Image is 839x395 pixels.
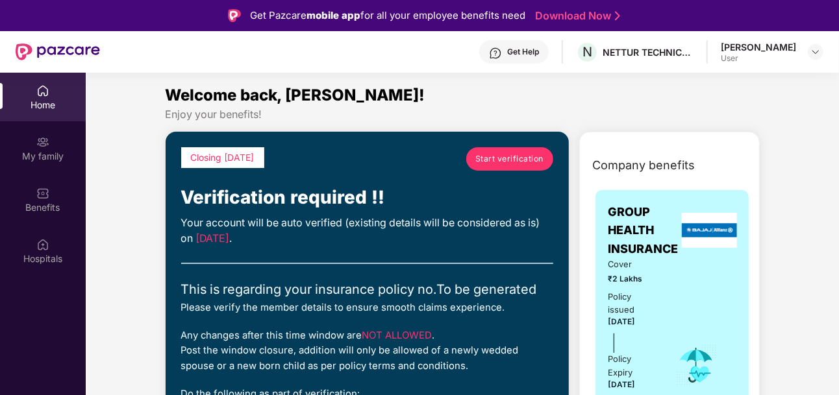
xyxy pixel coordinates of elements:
[36,84,49,97] img: svg+xml;base64,PHN2ZyBpZD0iSG9tZSIgeG1sbnM9Imh0dHA6Ly93d3cudzMub3JnLzIwMDAvc3ZnIiB3aWR0aD0iMjAiIG...
[181,184,553,212] div: Verification required !!
[307,9,360,21] strong: mobile app
[196,232,230,245] span: [DATE]
[475,152,544,165] span: Start verification
[608,291,658,317] div: Policy issued
[36,136,49,149] img: svg+xml;base64,PHN2ZyB3aWR0aD0iMjAiIGhlaWdodD0iMjAiIHZpZXdCb3g9IjAgMCAyMCAyMCIgZmlsbD0ibm9uZSIgeG...
[181,280,553,300] div: This is regarding your insurance policy no. To be generated
[489,47,502,60] img: svg+xml;base64,PHN2ZyBpZD0iSGVscC0zMngzMiIgeG1sbnM9Imh0dHA6Ly93d3cudzMub3JnLzIwMDAvc3ZnIiB3aWR0aD...
[608,258,658,271] span: Cover
[682,213,738,248] img: insurerLogo
[603,46,694,58] div: NETTUR TECHNICAL TRAINING FOUNDATION
[608,353,658,379] div: Policy Expiry
[615,9,620,23] img: Stroke
[608,203,679,258] span: GROUP HEALTH INSURANCE
[593,156,695,174] span: Company benefits
[191,152,255,163] span: Closing [DATE]
[36,187,49,200] img: svg+xml;base64,PHN2ZyBpZD0iQmVuZWZpdHMiIHhtbG5zPSJodHRwOi8vd3d3LnczLm9yZy8yMDAwL3N2ZyIgd2lkdGg9Ij...
[362,329,432,341] span: NOT ALLOWED
[721,53,796,64] div: User
[535,9,616,23] a: Download Now
[181,215,553,248] div: Your account will be auto verified (existing details will be considered as is) on .
[181,300,553,315] div: Please verify the member details to ensure smooth claims experience.
[582,44,592,60] span: N
[608,273,658,285] span: ₹2 Lakhs
[721,41,796,53] div: [PERSON_NAME]
[181,328,553,374] div: Any changes after this time window are . Post the window closure, addition will only be allowed o...
[250,8,525,23] div: Get Pazcare for all your employee benefits need
[36,238,49,251] img: svg+xml;base64,PHN2ZyBpZD0iSG9zcGl0YWxzIiB4bWxucz0iaHR0cDovL3d3dy53My5vcmcvMjAwMC9zdmciIHdpZHRoPS...
[608,380,636,389] span: [DATE]
[608,317,636,326] span: [DATE]
[810,47,821,57] img: svg+xml;base64,PHN2ZyBpZD0iRHJvcGRvd24tMzJ4MzIiIHhtbG5zPSJodHRwOi8vd3d3LnczLm9yZy8yMDAwL3N2ZyIgd2...
[166,86,425,104] span: Welcome back, [PERSON_NAME]!
[16,43,100,60] img: New Pazcare Logo
[166,108,760,121] div: Enjoy your benefits!
[675,344,718,387] img: icon
[228,9,241,22] img: Logo
[507,47,539,57] div: Get Help
[466,147,553,171] a: Start verification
